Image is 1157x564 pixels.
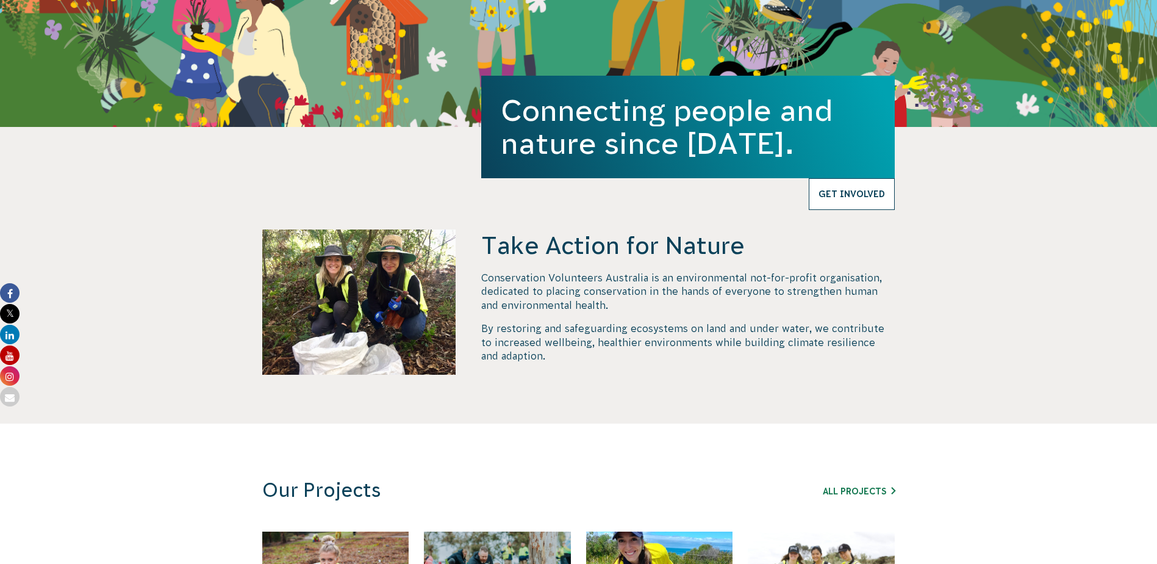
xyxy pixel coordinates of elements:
[481,230,895,261] h4: Take Action for Nature
[262,479,731,502] h3: Our Projects
[823,486,895,496] a: All Projects
[809,178,895,210] a: Get Involved
[501,94,875,160] h1: Connecting people and nature since [DATE].
[481,322,895,363] p: By restoring and safeguarding ecosystems on land and under water, we contribute to increased well...
[481,271,895,312] p: Conservation Volunteers Australia is an environmental not-for-profit organisation, dedicated to p...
